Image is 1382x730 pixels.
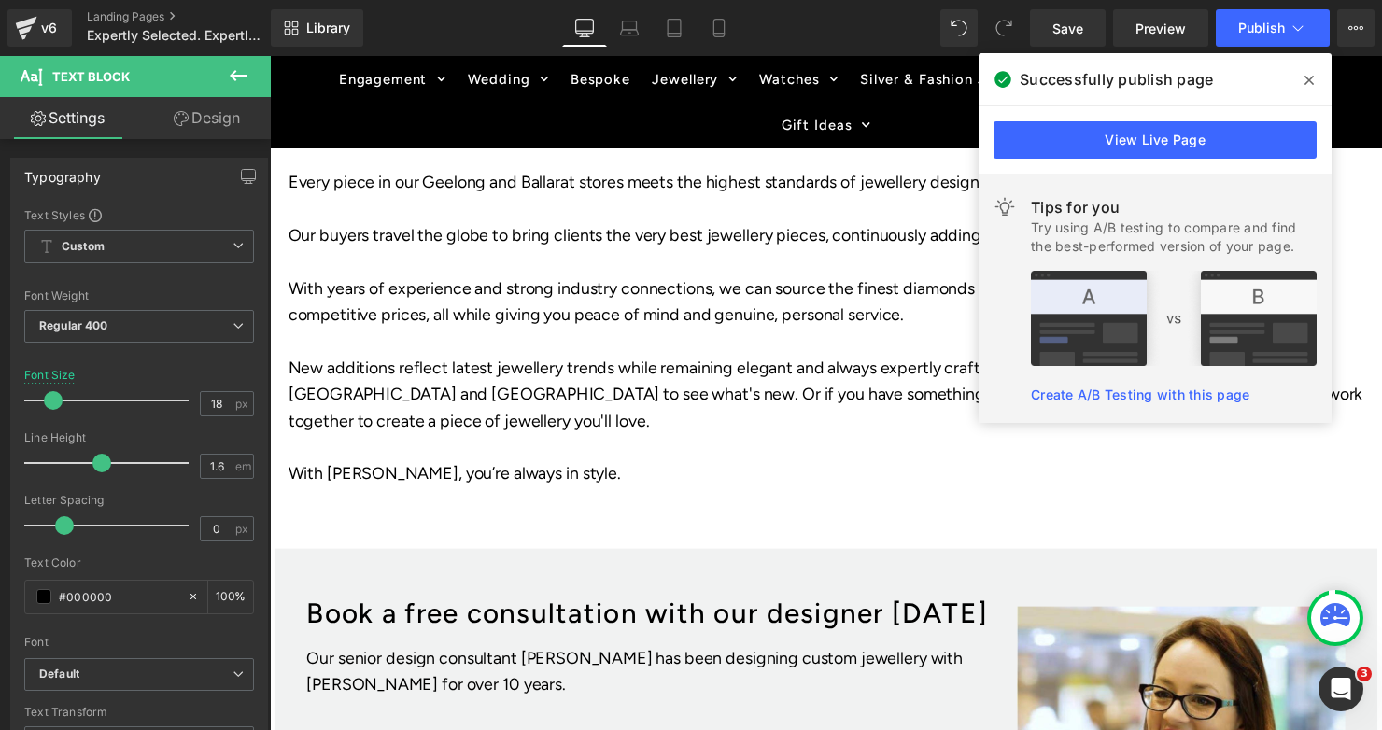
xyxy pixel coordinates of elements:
a: Desktop [562,9,607,47]
span: Library [306,20,350,36]
a: View Live Page [994,121,1317,159]
span: About Us [974,15,1041,32]
a: Gift Ideas [510,47,619,93]
span: Jewellery [388,15,456,32]
span: Silver & Fashion Jewellery [599,15,786,32]
span: Repairs [880,15,933,32]
a: Create A/B Testing with this page [1031,386,1249,402]
div: Font Size [24,369,76,382]
button: Undo [940,9,978,47]
div: Tips for you [1031,196,1317,218]
span: px [235,398,251,410]
button: Publish [1216,9,1330,47]
span: With [PERSON_NAME], you’re always in style. [19,414,357,434]
span: Sale [827,15,857,32]
span: Save [1052,19,1083,38]
div: Typography [24,159,101,185]
span: Watches [497,15,558,32]
span: Wedding [201,15,264,32]
input: Color [59,586,178,607]
div: Text Styles [24,207,254,222]
span: em [235,460,251,472]
a: Laptop [607,9,652,47]
a: Landing Pages [87,9,302,24]
a: v6 [7,9,72,47]
span: Preview [1135,19,1186,38]
div: v6 [37,16,61,40]
a: Design [139,97,275,139]
span: New additions reflect latest jewellery trends while remaining elegant and always expertly crafted... [19,306,1110,381]
a: New Library [271,9,363,47]
div: Try using A/B testing to compare and find the best-performed version of your page. [1031,218,1317,256]
div: Font Weight [24,289,254,302]
div: Text Transform [24,706,254,719]
img: light.svg [994,196,1016,218]
a: Tablet [652,9,697,47]
iframe: Intercom live chat [1319,667,1363,711]
span: Successfully publish page [1020,68,1213,91]
button: Redo [985,9,1022,47]
i: Default [39,667,79,682]
span: px [235,523,251,535]
span: Gift Ideas [519,62,591,78]
span: Publish [1238,21,1285,35]
span: Our senior design consultant [PERSON_NAME] has been designing custom jewellery with [PERSON_NAME]... [37,601,704,649]
p: Our buyers travel the globe to bring clients the very best jewellery pieces, continuously adding ... [19,169,1111,196]
span: Expertly Selected. Expertly Made. [87,28,266,43]
a: Mobile [697,9,741,47]
button: More [1337,9,1375,47]
b: Regular 400 [39,318,108,332]
p: Every piece in our Geelong and Ballarat stores meets the highest standards of jewellery design an... [19,115,1111,142]
img: tip.png [1031,271,1317,366]
div: Font [24,636,254,649]
a: Preview [1113,9,1208,47]
b: Custom [62,239,105,255]
span: 3 [1357,667,1372,681]
div: % [208,581,253,613]
div: Line Height [24,431,254,444]
div: Letter Spacing [24,494,254,507]
div: Text Color [24,556,254,569]
span: Engagement [70,15,160,32]
span: Bespoke [305,15,366,32]
p: With years of experience and strong industry connections, we can source the finest diamonds and g... [19,223,1111,277]
span: Text Block [52,69,130,84]
h1: Book a free consultation with our designer [DATE] [37,559,731,573]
